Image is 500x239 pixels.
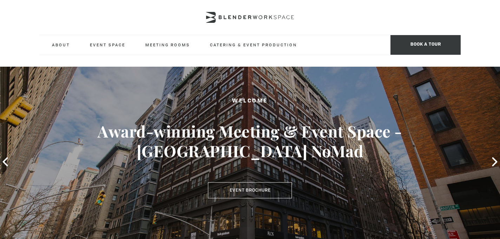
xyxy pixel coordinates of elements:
a: Event Brochure [208,182,292,198]
a: Meeting Rooms [140,35,196,54]
span: Book a tour [390,35,461,55]
a: About [46,35,75,54]
h2: Welcome [25,97,475,106]
h3: Award-winning Meeting & Event Space - [GEOGRAPHIC_DATA] NoMad [25,122,475,161]
a: Catering & Event Production [204,35,303,54]
a: Event Space [84,35,131,54]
